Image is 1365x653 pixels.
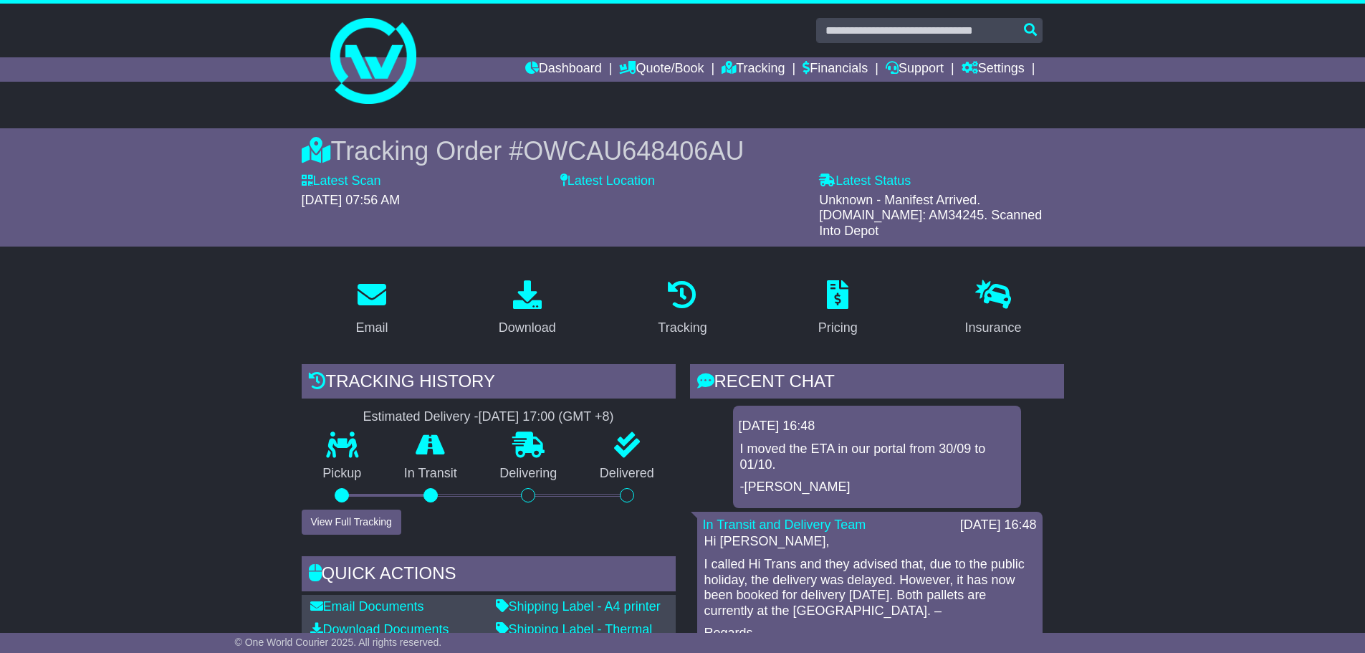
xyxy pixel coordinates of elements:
[578,466,676,482] p: Delivered
[703,518,866,532] a: In Transit and Delivery Team
[740,480,1014,495] p: -[PERSON_NAME]
[648,275,716,343] a: Tracking
[886,57,944,82] a: Support
[302,556,676,595] div: Quick Actions
[722,57,785,82] a: Tracking
[310,622,449,637] a: Download Documents
[479,409,614,425] div: [DATE] 17:00 (GMT +8)
[740,442,1014,472] p: I moved the ETA in our portal from 30/09 to 01/10.
[819,173,911,189] label: Latest Status
[302,409,676,425] div: Estimated Delivery -
[739,419,1015,434] div: [DATE] 16:48
[658,318,707,338] div: Tracking
[690,364,1064,403] div: RECENT CHAT
[310,599,424,614] a: Email Documents
[489,275,565,343] a: Download
[523,136,744,166] span: OWCAU648406AU
[346,275,397,343] a: Email
[235,637,442,648] span: © One World Courier 2025. All rights reserved.
[803,57,868,82] a: Financials
[499,318,556,338] div: Download
[355,318,388,338] div: Email
[496,622,653,652] a: Shipping Label - Thermal printer
[302,466,383,482] p: Pickup
[383,466,479,482] p: In Transit
[496,599,661,614] a: Shipping Label - A4 printer
[479,466,579,482] p: Delivering
[619,57,704,82] a: Quote/Book
[302,173,381,189] label: Latest Scan
[819,193,1042,238] span: Unknown - Manifest Arrived. [DOMAIN_NAME]: AM34245. Scanned Into Depot
[809,275,867,343] a: Pricing
[704,534,1035,550] p: Hi [PERSON_NAME],
[962,57,1025,82] a: Settings
[525,57,602,82] a: Dashboard
[704,557,1035,619] p: I called Hi Trans and they advised that, due to the public holiday, the delivery was delayed. How...
[302,510,401,535] button: View Full Tracking
[302,135,1064,166] div: Tracking Order #
[302,364,676,403] div: Tracking history
[965,318,1022,338] div: Insurance
[960,518,1037,533] div: [DATE] 16:48
[956,275,1031,343] a: Insurance
[704,626,1035,642] p: Regards,
[818,318,858,338] div: Pricing
[560,173,655,189] label: Latest Location
[302,193,401,207] span: [DATE] 07:56 AM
